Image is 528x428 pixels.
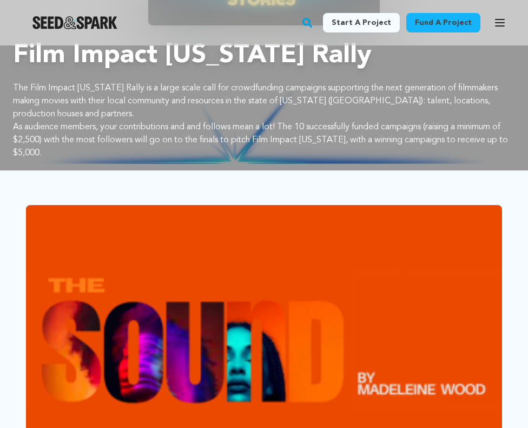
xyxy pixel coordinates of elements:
p: As audience members, your contributions and and follows mean a lot! The 10 successfully funded ca... [13,121,515,160]
a: Seed&Spark Homepage [32,16,117,29]
p: The Film Impact [US_STATE] Rally is a large scale call for crowdfunding campaigns supporting the ... [13,82,515,121]
img: Seed&Spark Logo Dark Mode [32,16,117,29]
a: Start a project [323,13,400,32]
a: Fund a project [406,13,480,32]
h1: Film Impact [US_STATE] Rally [13,43,515,69]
